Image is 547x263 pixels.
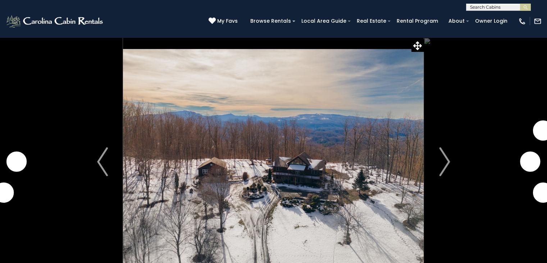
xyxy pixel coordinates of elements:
a: Browse Rentals [247,15,295,27]
img: mail-regular-white.png [534,17,542,25]
a: My Favs [209,17,240,25]
img: White-1-2.png [5,14,105,28]
a: About [445,15,468,27]
a: Local Area Guide [298,15,350,27]
a: Real Estate [353,15,390,27]
a: Owner Login [471,15,511,27]
span: My Favs [217,17,238,25]
img: arrow [439,147,450,176]
img: arrow [97,147,108,176]
img: phone-regular-white.png [518,17,526,25]
a: Rental Program [393,15,442,27]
